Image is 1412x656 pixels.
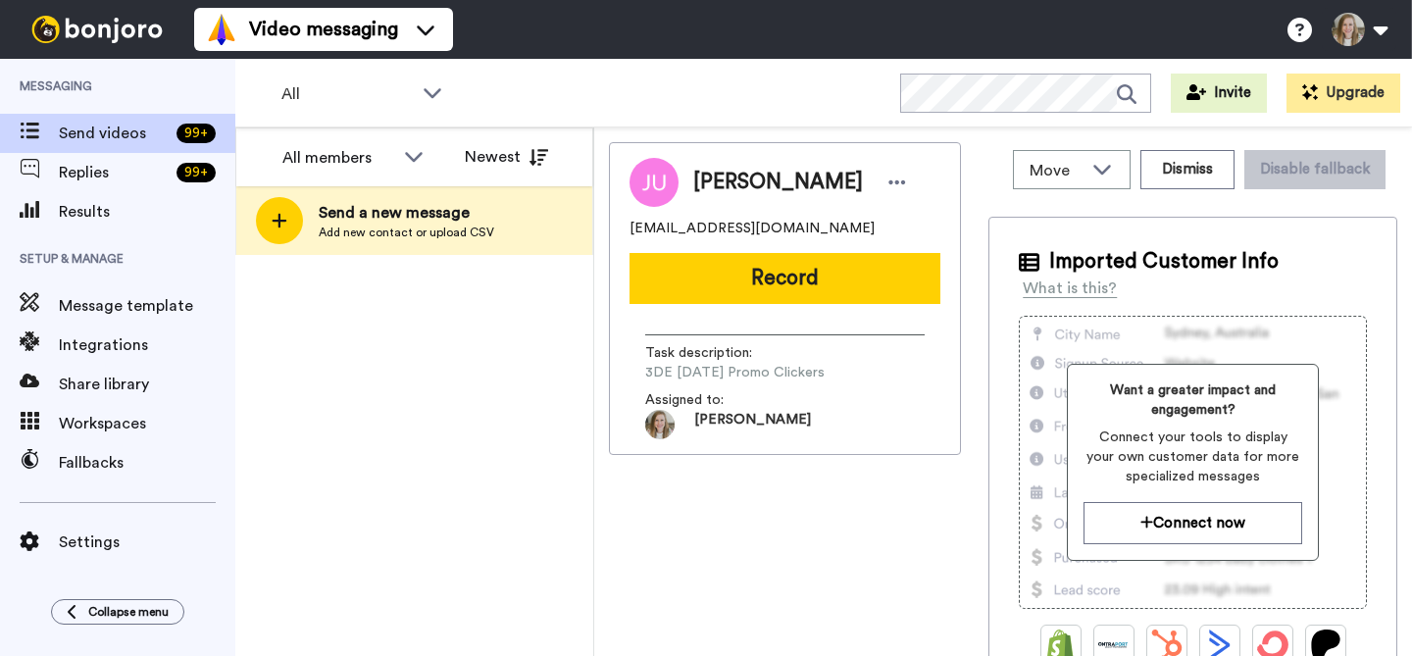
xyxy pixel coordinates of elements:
[645,390,782,410] span: Assigned to:
[176,124,216,143] div: 99 +
[693,168,863,197] span: [PERSON_NAME]
[59,412,235,435] span: Workspaces
[1286,74,1400,113] button: Upgrade
[88,604,169,620] span: Collapse menu
[630,219,875,238] span: [EMAIL_ADDRESS][DOMAIN_NAME]
[59,333,235,357] span: Integrations
[1244,150,1386,189] button: Disable fallback
[1030,159,1083,182] span: Move
[645,410,675,439] img: 19a77810-e9db-40e5-aa1c-9452e64c7f04-1539814671.jpg
[630,158,679,207] img: Image of Jennifer Zunikoff
[59,122,169,145] span: Send videos
[1140,150,1235,189] button: Dismiss
[59,530,235,554] span: Settings
[249,16,398,43] span: Video messaging
[630,253,940,304] button: Record
[1084,380,1302,420] span: Want a greater impact and engagement?
[282,146,394,170] div: All members
[1171,74,1267,113] button: Invite
[59,200,235,224] span: Results
[59,161,169,184] span: Replies
[1084,428,1302,486] span: Connect your tools to display your own customer data for more specialized messages
[319,201,494,225] span: Send a new message
[1023,277,1117,300] div: What is this?
[59,451,235,475] span: Fallbacks
[319,225,494,240] span: Add new contact or upload CSV
[450,137,563,177] button: Newest
[176,163,216,182] div: 99 +
[645,363,832,382] span: 3DE [DATE] Promo Clickers
[206,14,237,45] img: vm-color.svg
[645,343,782,363] span: Task description :
[51,599,184,625] button: Collapse menu
[24,16,171,43] img: bj-logo-header-white.svg
[694,410,811,439] span: [PERSON_NAME]
[59,373,235,396] span: Share library
[281,82,413,106] span: All
[1049,247,1279,277] span: Imported Customer Info
[1084,502,1302,544] button: Connect now
[59,294,235,318] span: Message template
